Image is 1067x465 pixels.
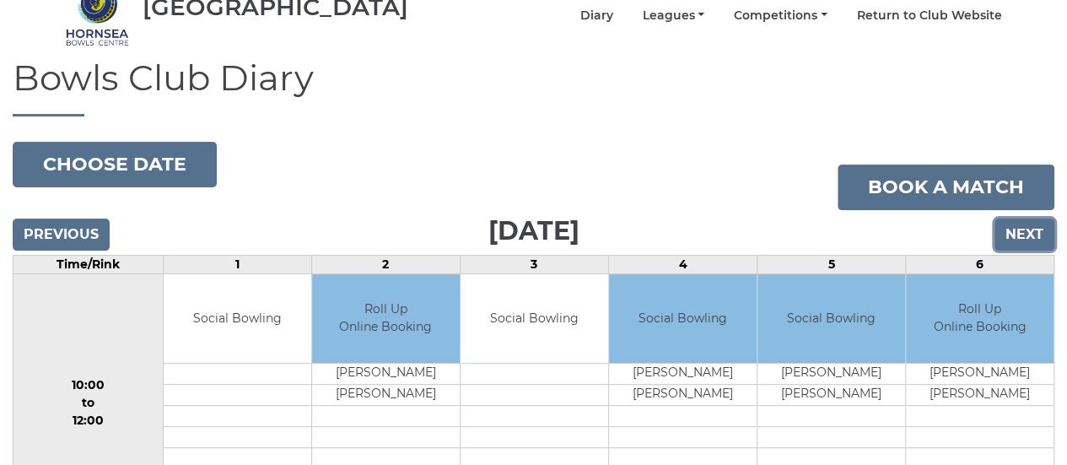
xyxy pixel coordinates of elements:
td: 3 [460,256,608,274]
td: [PERSON_NAME] [312,363,460,384]
td: 2 [311,256,460,274]
a: Competitions [734,8,827,24]
td: Social Bowling [757,274,905,363]
td: [PERSON_NAME] [906,384,1054,405]
td: Roll Up Online Booking [312,274,460,363]
a: Book a match [838,165,1054,210]
td: 6 [905,256,1054,274]
td: Roll Up Online Booking [906,274,1054,363]
a: Return to Club Website [857,8,1002,24]
td: 5 [757,256,905,274]
td: [PERSON_NAME] [906,363,1054,384]
td: Social Bowling [461,274,608,363]
input: Next [994,219,1054,251]
td: Time/Rink [13,256,164,274]
input: Previous [13,219,110,251]
td: 4 [608,256,757,274]
td: [PERSON_NAME] [757,363,905,384]
h1: Bowls Club Diary [13,58,1054,116]
td: 1 [163,256,311,274]
td: [PERSON_NAME] [609,384,757,405]
td: Social Bowling [164,274,311,363]
td: [PERSON_NAME] [609,363,757,384]
a: Leagues [642,8,704,24]
td: [PERSON_NAME] [312,384,460,405]
button: Choose date [13,142,217,187]
td: [PERSON_NAME] [757,384,905,405]
a: Diary [579,8,612,24]
td: Social Bowling [609,274,757,363]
